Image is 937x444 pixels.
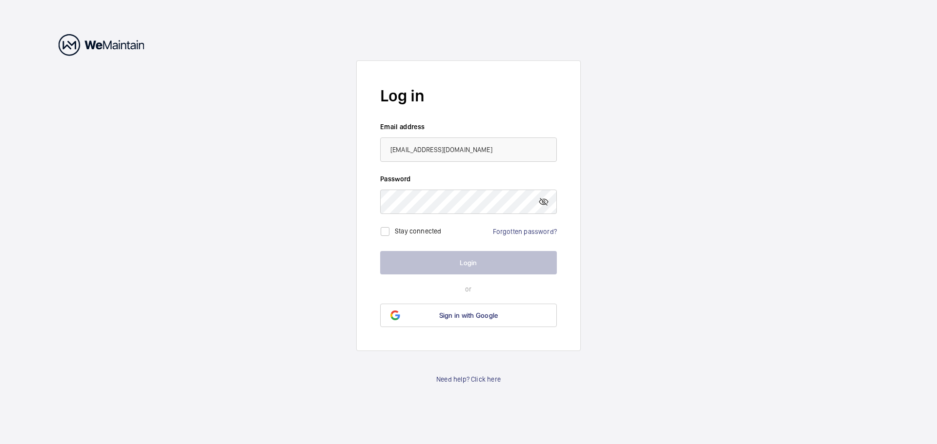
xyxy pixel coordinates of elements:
input: Your email address [380,137,557,162]
label: Email address [380,122,557,132]
label: Stay connected [395,227,442,234]
p: or [380,284,557,294]
a: Forgotten password? [493,228,557,235]
button: Login [380,251,557,274]
a: Need help? Click here [436,374,501,384]
span: Sign in with Google [439,311,498,319]
label: Password [380,174,557,184]
h2: Log in [380,84,557,107]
